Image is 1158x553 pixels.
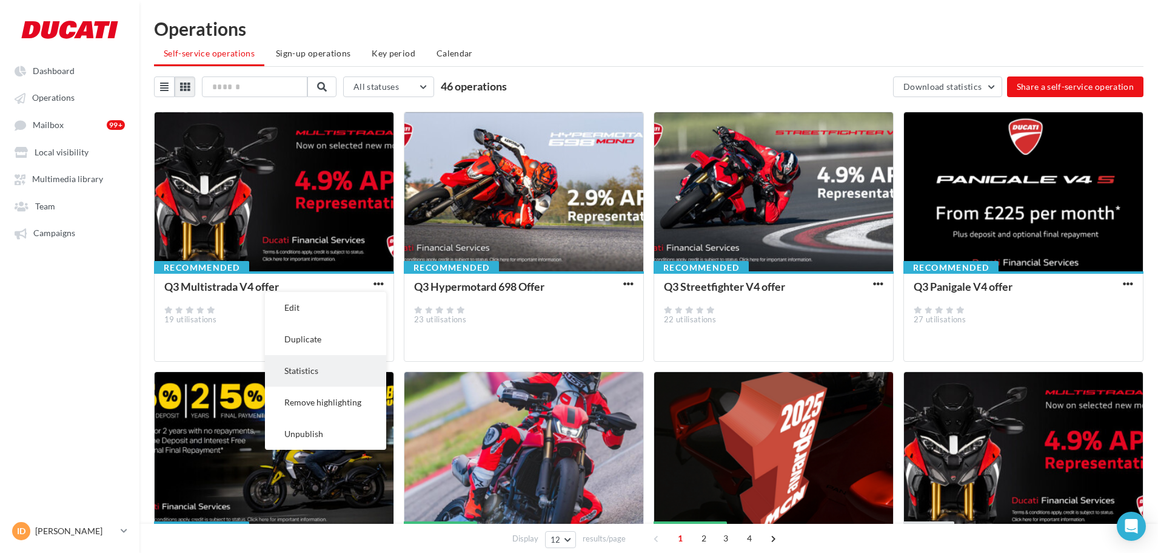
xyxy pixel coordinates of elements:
div: 99+ [107,120,125,130]
button: Share a self-service operation [1007,76,1144,97]
span: 4 [740,529,759,548]
a: Mailbox 99+ [7,114,132,136]
span: 1 [671,529,690,548]
button: Edit [265,292,386,324]
div: Operations [154,19,1143,38]
button: 12 [545,531,576,548]
span: 27 utilisations [914,314,966,324]
button: All statuses [343,76,434,97]
p: [PERSON_NAME] [35,525,116,537]
button: Duplicate [265,324,386,355]
span: Local visibility [35,147,89,157]
div: Published [654,521,727,535]
div: Draft [903,521,954,535]
span: 46 operations [441,80,507,93]
span: 19 utilisations [164,314,216,324]
span: 23 utilisations [414,314,466,324]
span: Key period [372,48,415,58]
span: Operations [32,93,75,103]
button: Unpublish [265,418,386,450]
div: Recommended [404,261,499,274]
a: Multimedia library [7,168,132,189]
div: Recommended [154,261,249,274]
button: Remove highlighting [265,387,386,418]
a: Local visibility [7,141,132,163]
a: Dashboard [7,59,132,81]
span: results/page [583,533,626,545]
span: Download statistics [903,81,982,92]
span: 12 [551,535,561,545]
div: Open Intercom Messenger [1117,512,1146,541]
span: ID [17,525,25,537]
span: Dashboard [33,66,75,76]
span: Team [35,201,55,211]
span: Mailbox [33,120,64,130]
span: Display [512,533,538,545]
span: 2 [694,529,714,548]
span: Campaigns [33,228,75,239]
div: Recommended [154,521,249,535]
button: Download statistics [893,76,1002,97]
div: Q3 Streetfighter V4 offer [664,280,785,293]
span: Multimedia library [32,174,103,185]
div: Recommended [903,261,999,274]
div: Published [404,521,477,535]
span: 22 utilisations [664,314,716,324]
span: Calendar [437,48,473,58]
div: Q3 Multistrada V4 offer [164,280,279,293]
span: Sign-up operations [276,48,350,58]
div: Q3 Panigale V4 offer [914,280,1012,293]
a: Campaigns [7,222,132,243]
a: Team [7,195,132,217]
button: Statistics [265,355,386,387]
a: ID [PERSON_NAME] [10,520,130,543]
span: All statuses [353,81,399,92]
span: 3 [716,529,735,548]
a: Operations [7,86,132,108]
div: Q3 Hypermotard 698 Offer [414,280,544,293]
div: Recommended [654,261,749,274]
